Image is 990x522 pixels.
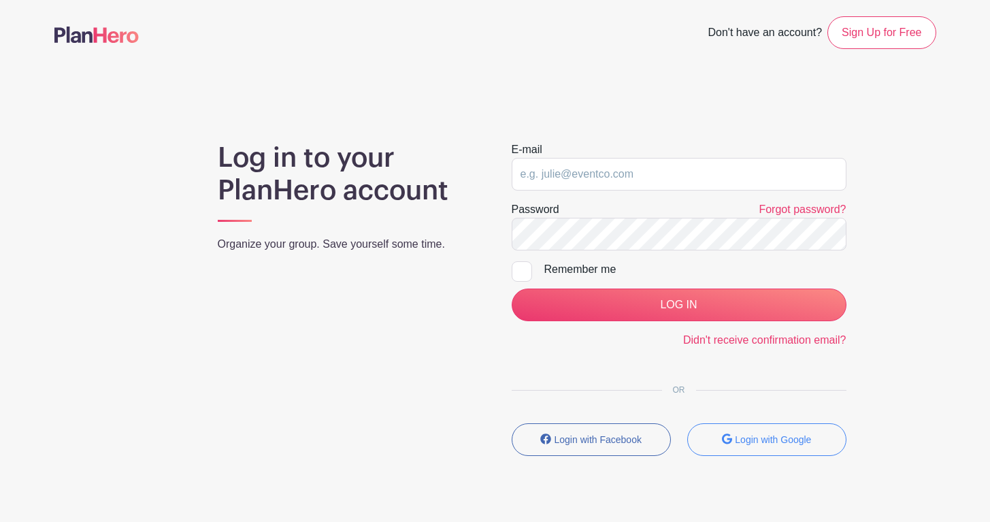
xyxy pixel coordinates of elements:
[555,434,642,445] small: Login with Facebook
[708,19,822,49] span: Don't have an account?
[687,423,846,456] button: Login with Google
[683,334,846,346] a: Didn't receive confirmation email?
[544,261,846,278] div: Remember me
[218,142,479,207] h1: Log in to your PlanHero account
[827,16,936,49] a: Sign Up for Free
[512,158,846,191] input: e.g. julie@eventco.com
[662,385,696,395] span: OR
[512,289,846,321] input: LOG IN
[512,423,671,456] button: Login with Facebook
[735,434,811,445] small: Login with Google
[54,27,139,43] img: logo-507f7623f17ff9eddc593b1ce0a138ce2505c220e1c5a4e2b4648c50719b7d32.svg
[512,142,542,158] label: E-mail
[218,236,479,252] p: Organize your group. Save yourself some time.
[759,203,846,215] a: Forgot password?
[512,201,559,218] label: Password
